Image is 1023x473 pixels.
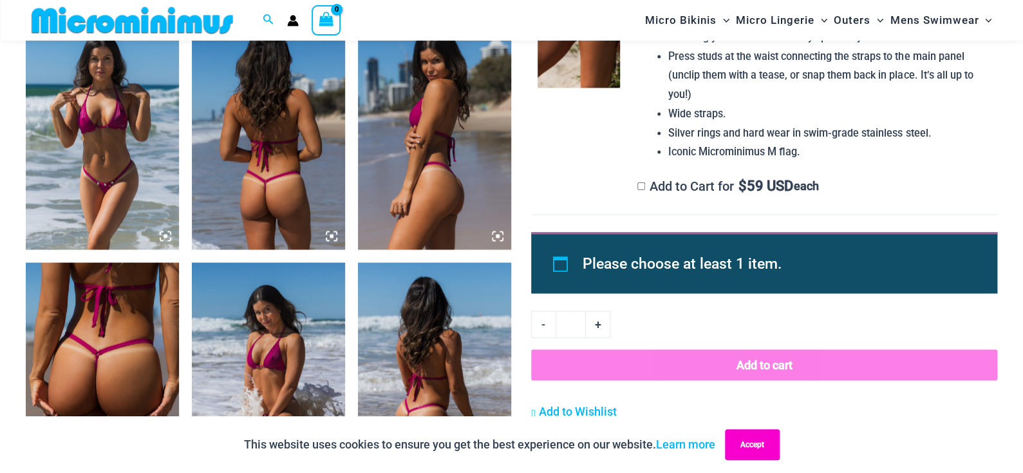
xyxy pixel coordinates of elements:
nav: Site Navigation [640,2,997,39]
span: $ [738,177,746,193]
span: Micro Bikinis [645,4,717,37]
span: Menu Toggle [979,4,991,37]
a: Add to Wishlist [531,401,617,421]
img: Tight Rope Pink 319 Top 4212 Micro [358,19,511,249]
span: each [794,179,819,192]
a: Micro LingerieMenu ToggleMenu Toggle [733,4,831,37]
img: Tight Rope Pink 319 Top 4212 Micro [192,19,345,249]
a: Search icon link [263,12,274,28]
img: Tight Rope Pink 319 Top 4212 Micro [26,19,179,249]
span: 59 USD [738,179,793,192]
button: Add to cart [531,349,997,380]
input: Product quantity [556,311,586,338]
p: This website uses cookies to ensure you get the best experience on our website. [244,435,715,454]
a: Account icon link [287,15,299,26]
li: Iconic Microminimus M flag. [668,142,987,162]
a: Micro BikinisMenu ToggleMenu Toggle [642,4,733,37]
span: Outers [834,4,870,37]
span: Menu Toggle [870,4,883,37]
a: Learn more [656,438,715,451]
label: Add to Cart for [637,178,819,193]
button: Accept [725,429,780,460]
a: + [586,311,610,338]
li: Silver rings and hard wear in swim-grade stainless steel. [668,124,987,143]
span: Menu Toggle [717,4,729,37]
li: Wide straps. [668,104,987,124]
img: MM SHOP LOGO FLAT [26,6,238,35]
span: Add to Wishlist [539,404,617,418]
li: Please choose at least 1 item. [583,249,968,278]
span: Micro Lingerie [736,4,814,37]
li: Press studs at the waist connecting the straps to the main panel (unclip them with a tease, or sn... [668,47,987,104]
input: Add to Cart for$59 USD each [637,182,646,190]
a: OutersMenu ToggleMenu Toggle [831,4,887,37]
a: - [531,311,556,338]
a: View Shopping Cart, empty [312,5,341,35]
span: Menu Toggle [814,4,827,37]
a: Mens SwimwearMenu ToggleMenu Toggle [887,4,995,37]
span: Mens Swimwear [890,4,979,37]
